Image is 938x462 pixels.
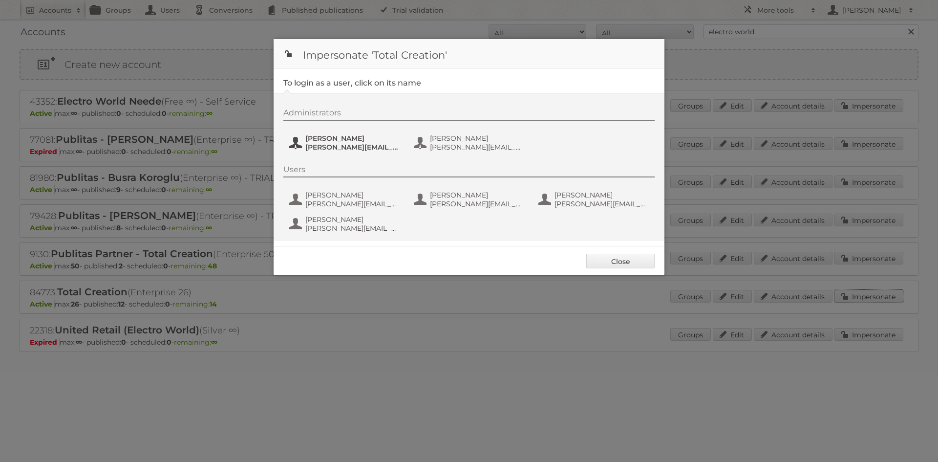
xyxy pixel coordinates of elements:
[430,191,525,199] span: [PERSON_NAME]
[288,190,403,209] button: [PERSON_NAME] [PERSON_NAME][EMAIL_ADDRESS][DOMAIN_NAME]
[305,143,400,152] span: [PERSON_NAME][EMAIL_ADDRESS][DOMAIN_NAME]
[554,199,649,208] span: [PERSON_NAME][EMAIL_ADDRESS][DOMAIN_NAME]
[430,143,525,152] span: [PERSON_NAME][EMAIL_ADDRESS][DOMAIN_NAME]
[305,224,400,233] span: [PERSON_NAME][EMAIL_ADDRESS][DOMAIN_NAME]
[413,133,528,153] button: [PERSON_NAME] [PERSON_NAME][EMAIL_ADDRESS][DOMAIN_NAME]
[554,191,649,199] span: [PERSON_NAME]
[283,165,655,177] div: Users
[537,190,652,209] button: [PERSON_NAME] [PERSON_NAME][EMAIL_ADDRESS][DOMAIN_NAME]
[283,78,421,88] legend: To login as a user, click on its name
[274,39,664,68] h1: Impersonate 'Total Creation'
[586,254,655,268] a: Close
[283,108,655,121] div: Administrators
[305,191,400,199] span: [PERSON_NAME]
[413,190,528,209] button: [PERSON_NAME] [PERSON_NAME][EMAIL_ADDRESS][DOMAIN_NAME]
[430,199,525,208] span: [PERSON_NAME][EMAIL_ADDRESS][DOMAIN_NAME]
[288,133,403,153] button: [PERSON_NAME] [PERSON_NAME][EMAIL_ADDRESS][DOMAIN_NAME]
[305,215,400,224] span: [PERSON_NAME]
[430,134,525,143] span: [PERSON_NAME]
[288,214,403,234] button: [PERSON_NAME] [PERSON_NAME][EMAIL_ADDRESS][DOMAIN_NAME]
[305,134,400,143] span: [PERSON_NAME]
[305,199,400,208] span: [PERSON_NAME][EMAIL_ADDRESS][DOMAIN_NAME]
